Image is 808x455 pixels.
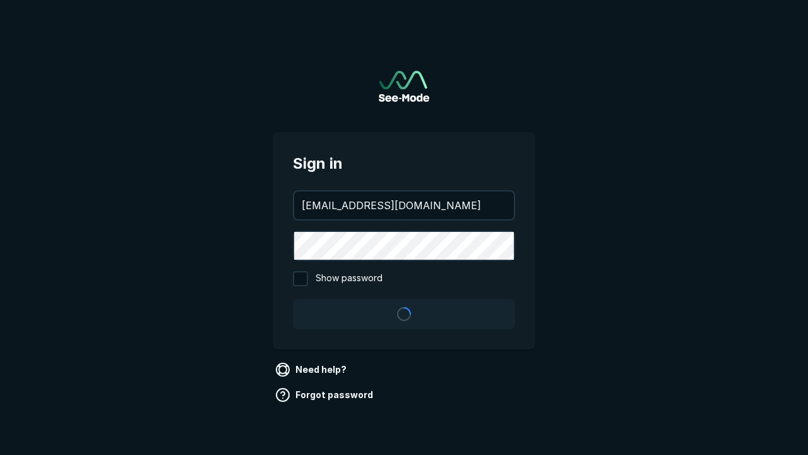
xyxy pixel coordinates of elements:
a: Go to sign in [379,71,429,102]
input: your@email.com [294,191,514,219]
a: Forgot password [273,385,378,405]
span: Show password [316,271,383,286]
a: Need help? [273,360,352,380]
span: Sign in [293,152,515,175]
img: See-Mode Logo [379,71,429,102]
